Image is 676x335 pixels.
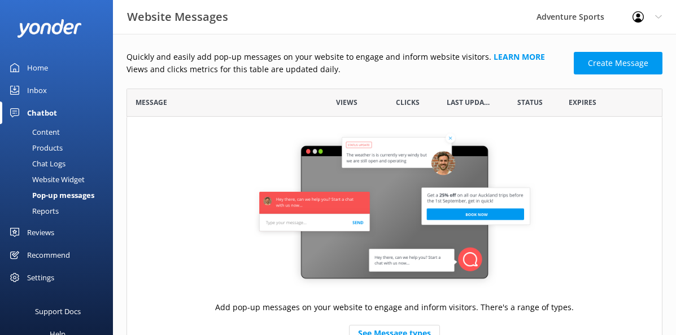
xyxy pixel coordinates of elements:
div: Website Widget [7,171,85,187]
a: Learn more [494,51,545,62]
a: Pop-up messages [7,187,113,203]
span: Message [136,97,167,108]
img: website-message-default [254,131,536,289]
div: Support Docs [35,300,81,323]
a: Reports [7,203,113,219]
h3: Website Messages [127,8,228,26]
span: Status [517,97,543,108]
div: Products [7,140,63,156]
div: Chat Logs [7,156,66,171]
a: Chat Logs [7,156,113,171]
div: Home [27,56,48,79]
p: Add pop-up messages on your website to engage and inform visitors. There's a range of types. [215,301,574,314]
span: Expires [569,97,596,108]
div: Chatbot [27,102,57,124]
span: Views [336,97,357,108]
div: Settings [27,266,54,289]
a: Content [7,124,113,140]
p: Quickly and easily add pop-up messages on your website to engage and inform website visitors. [127,51,567,63]
a: Products [7,140,113,156]
div: Recommend [27,244,70,266]
p: Views and clicks metrics for this table are updated daily. [127,63,567,76]
span: Clicks [396,97,420,108]
div: Content [7,124,60,140]
div: Reports [7,203,59,219]
div: Pop-up messages [7,187,94,203]
a: Website Widget [7,171,113,187]
a: Create Message [574,52,662,74]
div: Inbox [27,79,47,102]
div: Reviews [27,221,54,244]
span: Last updated [447,97,491,108]
img: yonder-white-logo.png [17,19,82,38]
